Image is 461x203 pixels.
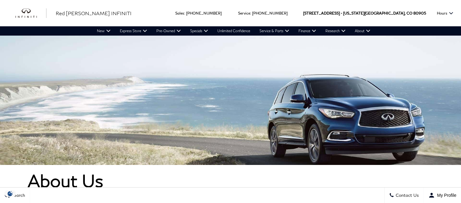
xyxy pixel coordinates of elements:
span: My Profile [435,193,456,198]
span: Contact Us [394,193,419,198]
a: infiniti [15,8,46,18]
img: INFINITI [15,8,46,18]
a: [PHONE_NUMBER] [252,11,288,15]
span: : [184,11,185,15]
a: [STREET_ADDRESS] • [US_STATE][GEOGRAPHIC_DATA], CO 80905 [303,11,426,15]
span: Service [238,11,250,15]
a: Express Store [115,26,152,36]
a: Specials [185,26,213,36]
section: Click to Open Cookie Consent Modal [3,190,17,197]
nav: Main Navigation [92,26,375,36]
span: Search [10,193,25,198]
a: Research [321,26,350,36]
img: Opt-Out Icon [3,190,17,197]
a: Unlimited Confidence [213,26,255,36]
span: : [250,11,251,15]
span: Sales [175,11,184,15]
a: Pre-Owned [152,26,185,36]
span: Red [PERSON_NAME] INFINITI [56,10,132,16]
button: Open user profile menu [424,188,461,203]
a: [PHONE_NUMBER] [186,11,222,15]
a: Finance [294,26,321,36]
a: About [350,26,375,36]
h1: About Us [28,171,433,190]
a: Red [PERSON_NAME] INFINITI [56,10,132,17]
a: Service & Parts [255,26,294,36]
a: New [92,26,115,36]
